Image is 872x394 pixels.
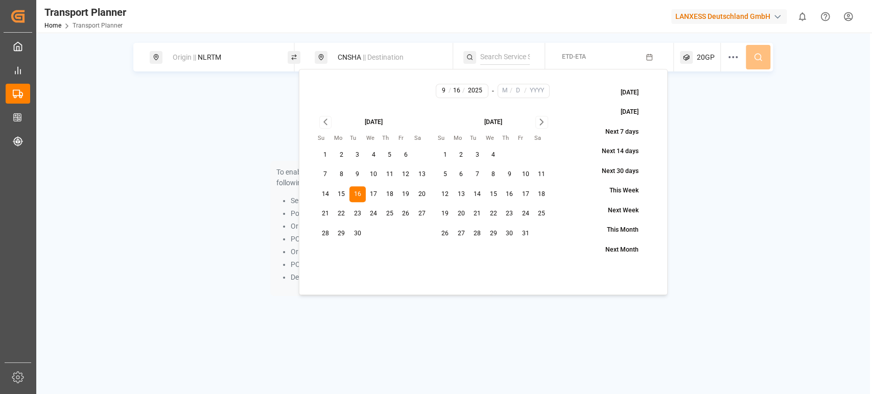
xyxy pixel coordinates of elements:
th: Friday [517,134,533,143]
span: Origin || [173,53,196,61]
button: 9 [501,166,517,183]
span: || Destination [363,53,404,61]
button: 2 [453,147,469,163]
p: To enable searching, add ETA, ETD, containerType and one of the following: [276,167,488,188]
button: 28 [317,226,334,242]
li: Service String [291,195,488,206]
button: 27 [414,206,430,222]
button: 14 [317,186,334,203]
button: LANXESS Deutschland GmbH [671,7,791,26]
button: This Month [583,221,649,239]
button: 31 [517,226,533,242]
button: 8 [333,166,349,183]
button: 5 [437,166,453,183]
th: Saturday [414,134,430,143]
button: 14 [469,186,485,203]
th: Thursday [501,134,517,143]
span: / [510,86,512,95]
input: M [500,86,510,95]
th: Wednesday [485,134,502,143]
button: 1 [317,147,334,163]
div: - [491,84,493,98]
button: 2 [333,147,349,163]
button: Help Center [814,5,837,28]
li: Origin and Service String [291,247,488,257]
button: 12 [397,166,414,183]
button: 16 [501,186,517,203]
button: 24 [517,206,533,222]
div: CNSHA [332,48,442,67]
button: 29 [333,226,349,242]
button: 20 [453,206,469,222]
li: POD and Service String [291,259,488,270]
button: 12 [437,186,453,203]
button: Next 7 days [582,123,649,141]
input: Search Service String [480,50,530,65]
button: 13 [453,186,469,203]
button: 26 [437,226,453,242]
span: 20GP [697,52,715,63]
th: Monday [333,134,349,143]
button: Go to previous month [319,116,332,129]
button: 6 [453,166,469,183]
span: ETD-ETA [562,53,586,60]
li: Destination and Service String [291,272,488,283]
div: [DATE] [484,118,502,127]
th: Friday [397,134,414,143]
button: 22 [333,206,349,222]
input: YYYY [464,86,486,95]
button: 22 [485,206,502,222]
button: 7 [317,166,334,183]
button: 13 [414,166,430,183]
button: 25 [533,206,550,222]
button: 18 [533,186,550,203]
button: 15 [485,186,502,203]
button: 10 [517,166,533,183]
button: [DATE] [597,104,649,121]
button: Next 30 days [578,162,649,180]
button: 7 [469,166,485,183]
div: Transport Planner [44,5,126,20]
button: 3 [349,147,366,163]
button: 25 [382,206,398,222]
button: 28 [469,226,485,242]
input: D [450,86,463,95]
button: show 0 new notifications [791,5,814,28]
th: Tuesday [469,134,485,143]
button: 17 [365,186,382,203]
button: 30 [349,226,366,242]
button: 27 [453,226,469,242]
button: 4 [365,147,382,163]
button: 21 [317,206,334,222]
button: 3 [469,147,485,163]
button: 10 [365,166,382,183]
button: [DATE] [597,84,649,102]
button: Next Month [582,241,649,259]
button: 17 [517,186,533,203]
button: 23 [349,206,366,222]
button: 4 [485,147,502,163]
th: Sunday [317,134,334,143]
li: POL and Service String [291,234,488,244]
button: 11 [533,166,550,183]
button: 16 [349,186,366,203]
button: This Week [586,182,649,200]
div: [DATE] [365,118,383,127]
span: / [524,86,526,95]
button: 18 [382,186,398,203]
input: YYYY [526,86,547,95]
button: 6 [397,147,414,163]
button: 20 [414,186,430,203]
input: D [512,86,524,95]
button: 19 [437,206,453,222]
button: ETD-ETA [551,47,667,67]
button: 29 [485,226,502,242]
th: Sunday [437,134,453,143]
button: 19 [397,186,414,203]
button: 9 [349,166,366,183]
a: Home [44,22,61,29]
button: Next Week [584,202,649,219]
div: NLRTM [167,48,277,67]
li: Origin and Destination [291,221,488,232]
th: Thursday [382,134,398,143]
